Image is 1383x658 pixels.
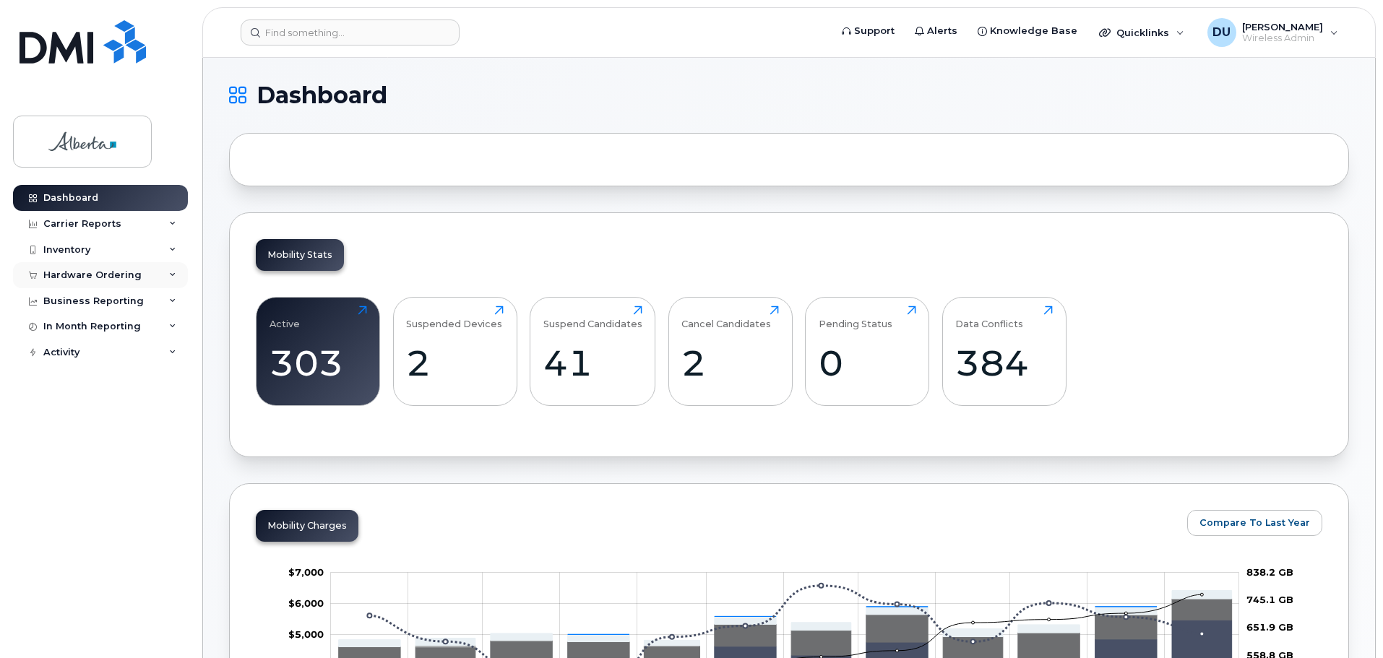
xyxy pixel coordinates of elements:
[288,597,324,609] tspan: $6,000
[819,306,916,398] a: Pending Status0
[1246,566,1293,578] tspan: 838.2 GB
[288,628,324,640] g: $0
[819,306,892,329] div: Pending Status
[1199,516,1310,529] span: Compare To Last Year
[406,306,502,329] div: Suspended Devices
[819,342,916,384] div: 0
[288,566,324,578] g: $0
[406,306,504,398] a: Suspended Devices2
[288,628,324,640] tspan: $5,000
[955,306,1053,398] a: Data Conflicts384
[681,306,771,329] div: Cancel Candidates
[257,85,387,106] span: Dashboard
[543,306,642,329] div: Suspend Candidates
[270,342,367,384] div: 303
[339,591,1232,647] g: Features
[955,306,1023,329] div: Data Conflicts
[270,306,367,398] a: Active303
[288,566,324,578] tspan: $7,000
[270,306,300,329] div: Active
[1187,510,1322,536] button: Compare To Last Year
[681,306,779,398] a: Cancel Candidates2
[1246,621,1293,633] tspan: 651.9 GB
[681,342,779,384] div: 2
[288,597,324,609] g: $0
[1246,594,1293,605] tspan: 745.1 GB
[406,342,504,384] div: 2
[543,342,642,384] div: 41
[543,306,642,398] a: Suspend Candidates41
[955,342,1053,384] div: 384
